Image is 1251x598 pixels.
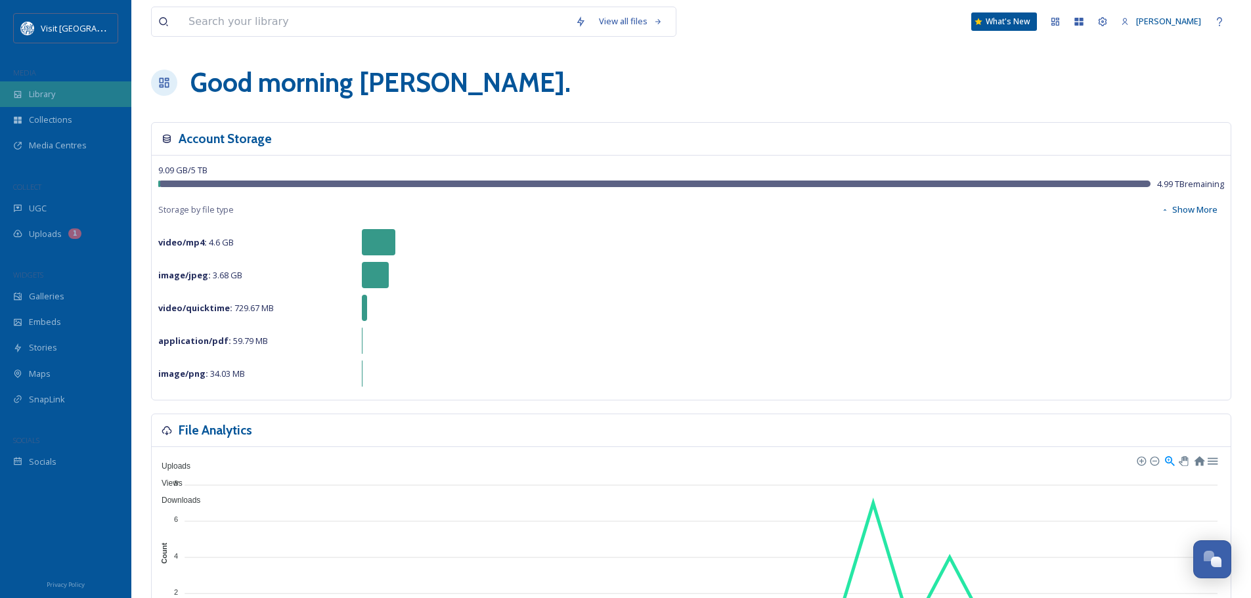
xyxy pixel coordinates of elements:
span: Privacy Policy [47,580,85,589]
span: UGC [29,202,47,215]
div: Selection Zoom [1164,454,1175,465]
span: 3.68 GB [158,269,242,281]
h1: Good morning [PERSON_NAME] . [190,63,571,102]
strong: image/png : [158,368,208,379]
span: SnapLink [29,393,65,406]
a: Privacy Policy [47,576,85,591]
input: Search your library [182,7,569,36]
span: Embeds [29,316,61,328]
div: Zoom In [1136,456,1145,465]
span: Library [29,88,55,100]
span: Uploads [29,228,62,240]
span: 9.09 GB / 5 TB [158,164,208,176]
a: What's New [971,12,1037,31]
h3: File Analytics [179,421,252,440]
tspan: 6 [174,515,178,523]
span: WIDGETS [13,270,43,280]
tspan: 4 [174,551,178,559]
span: Galleries [29,290,64,303]
strong: video/quicktime : [158,302,232,314]
span: Collections [29,114,72,126]
span: 4.99 TB remaining [1157,178,1224,190]
span: COLLECT [13,182,41,192]
span: Downloads [152,496,200,505]
span: [PERSON_NAME] [1136,15,1201,27]
span: 4.6 GB [158,236,234,248]
div: 1 [68,228,81,239]
span: MEDIA [13,68,36,77]
tspan: 8 [174,479,178,487]
span: Socials [29,456,56,468]
div: Menu [1206,454,1218,465]
a: View all files [592,9,669,34]
span: Uploads [152,461,190,471]
button: Show More [1154,197,1224,223]
a: [PERSON_NAME] [1114,9,1208,34]
text: Count [160,543,168,564]
strong: image/jpeg : [158,269,211,281]
span: 729.67 MB [158,302,274,314]
span: 59.79 MB [158,335,268,347]
span: Stories [29,341,57,354]
span: Media Centres [29,139,87,152]
span: 34.03 MB [158,368,245,379]
img: download%20%281%29.png [21,22,34,35]
span: SOCIALS [13,435,39,445]
span: Views [152,479,183,488]
strong: application/pdf : [158,335,231,347]
div: Panning [1179,456,1187,464]
h3: Account Storage [179,129,272,148]
span: Maps [29,368,51,380]
tspan: 2 [174,588,178,596]
span: Storage by file type [158,203,234,216]
button: Open Chat [1193,540,1231,578]
strong: video/mp4 : [158,236,207,248]
div: Zoom Out [1149,456,1158,465]
div: Reset Zoom [1193,454,1204,465]
span: Visit [GEOGRAPHIC_DATA] [41,22,143,34]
